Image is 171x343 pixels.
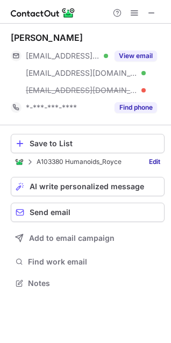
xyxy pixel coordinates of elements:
[26,85,138,95] span: [EMAIL_ADDRESS][DOMAIN_NAME]
[30,139,160,148] div: Save to List
[115,51,157,61] button: Reveal Button
[30,182,144,191] span: AI write personalized message
[11,276,165,291] button: Notes
[115,102,157,113] button: Reveal Button
[37,158,122,166] p: A103380 Humanoids_Royce
[145,156,165,167] a: Edit
[15,158,24,166] img: ContactOut
[11,177,165,196] button: AI write personalized message
[28,257,160,267] span: Find work email
[30,208,70,217] span: Send email
[28,278,160,288] span: Notes
[11,134,165,153] button: Save to List
[11,203,165,222] button: Send email
[11,6,75,19] img: ContactOut v5.3.10
[11,32,83,43] div: [PERSON_NAME]
[11,254,165,269] button: Find work email
[26,68,138,78] span: [EMAIL_ADDRESS][DOMAIN_NAME]
[11,228,165,248] button: Add to email campaign
[26,51,100,61] span: [EMAIL_ADDRESS][DOMAIN_NAME]
[29,234,115,242] span: Add to email campaign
